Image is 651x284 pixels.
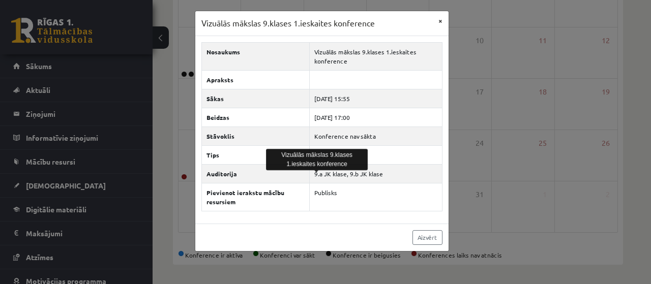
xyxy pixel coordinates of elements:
th: Auditorija [201,164,309,183]
th: Stāvoklis [201,127,309,145]
th: Pievienot ierakstu mācību resursiem [201,183,309,211]
td: Publisks [309,183,442,211]
th: Tips [201,145,309,164]
h3: Vizuālās mākslas 9.klases 1.ieskaites konference [201,17,375,29]
td: [DATE] 15:55 [309,89,442,108]
th: Beidzas [201,108,309,127]
td: 9.a JK klase, 9.b JK klase [309,164,442,183]
button: × [432,11,449,30]
div: Vizuālās mākslas 9.klases 1.ieskaites konference [266,149,368,170]
td: Klases [309,145,442,164]
th: Nosaukums [201,42,309,70]
td: Vizuālās mākslas 9.klases 1.ieskaites konference [309,42,442,70]
td: [DATE] 17:00 [309,108,442,127]
th: Sākas [201,89,309,108]
a: Aizvērt [412,230,442,245]
td: Konference nav sākta [309,127,442,145]
th: Apraksts [201,70,309,89]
